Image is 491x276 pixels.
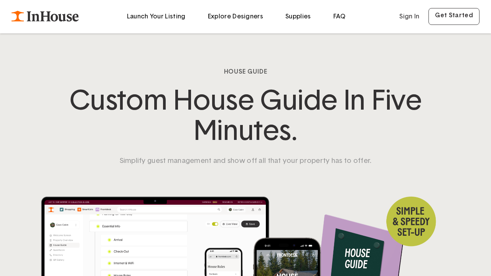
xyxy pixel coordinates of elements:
[19,86,472,147] h3: Custom House Guide In Five Minutes.
[428,8,479,25] a: Get Started
[19,68,472,76] h5: HOUSE GUIDE
[285,13,311,20] a: Supplies
[127,13,186,20] a: Launch Your Listing
[208,13,263,20] a: Explore Designers
[333,13,346,20] a: FAQ
[393,6,425,27] a: Sign In
[19,157,472,166] p: Simplify guest management and show off all that your property has to offer.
